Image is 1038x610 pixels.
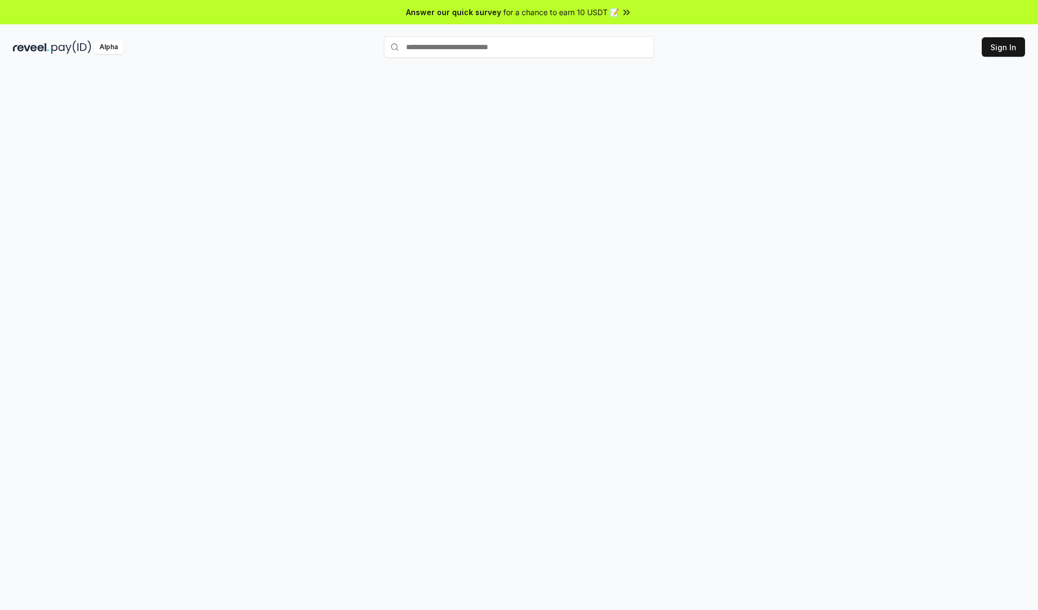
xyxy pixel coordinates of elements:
button: Sign In [982,37,1025,57]
img: pay_id [51,41,91,54]
span: Answer our quick survey [406,6,501,18]
img: reveel_dark [13,41,49,54]
span: for a chance to earn 10 USDT 📝 [503,6,619,18]
div: Alpha [94,41,124,54]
